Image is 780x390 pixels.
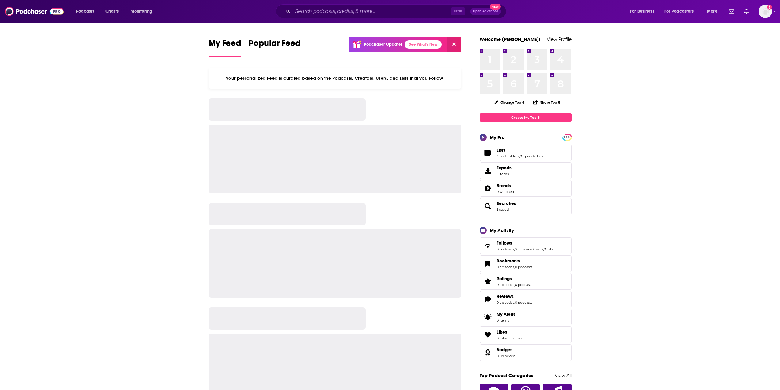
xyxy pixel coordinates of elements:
[482,241,494,250] a: Follows
[482,184,494,193] a: Brands
[497,190,514,194] a: 0 watched
[515,247,531,251] a: 0 creators
[497,240,553,246] a: Follows
[514,247,515,251] span: ,
[533,96,561,108] button: Share Top 8
[293,6,451,16] input: Search podcasts, credits, & more...
[563,135,571,140] span: PRO
[480,113,572,122] a: Create My Top 8
[497,329,522,335] a: Likes
[664,7,694,16] span: For Podcasters
[482,295,494,303] a: Reviews
[767,5,772,10] svg: Add a profile image
[451,7,465,15] span: Ctrl K
[482,277,494,286] a: Ratings
[76,7,94,16] span: Podcasts
[497,329,507,335] span: Likes
[497,183,511,188] span: Brands
[497,311,516,317] span: My Alerts
[515,300,532,305] a: 0 podcasts
[497,183,514,188] a: Brands
[249,38,301,52] span: Popular Feed
[759,5,772,18] img: User Profile
[497,265,514,269] a: 0 episodes
[282,4,512,18] div: Search podcasts, credits, & more...
[482,202,494,210] a: Searches
[497,201,516,206] a: Searches
[497,283,514,287] a: 0 episodes
[490,227,514,233] div: My Activity
[5,6,64,17] img: Podchaser - Follow, Share and Rate Podcasts
[506,336,522,340] a: 0 reviews
[497,147,543,153] a: Lists
[759,5,772,18] button: Show profile menu
[497,207,509,212] a: 3 saved
[480,237,572,254] span: Follows
[482,313,494,321] span: My Alerts
[101,6,122,16] a: Charts
[209,68,462,89] div: Your personalized Feed is curated based on the Podcasts, Creators, Users, and Lists that you Follow.
[480,344,572,361] span: Badges
[473,10,498,13] span: Open Advanced
[515,265,532,269] a: 0 podcasts
[480,180,572,197] span: Brands
[497,258,520,264] span: Bookmarks
[520,154,543,158] a: 0 episode lists
[131,7,152,16] span: Monitoring
[482,330,494,339] a: Likes
[497,240,512,246] span: Follows
[480,162,572,179] a: Exports
[759,5,772,18] span: Logged in as kim.ho
[497,276,532,281] a: Ratings
[209,38,241,57] a: My Feed
[543,247,544,251] span: ,
[506,336,506,340] span: ,
[364,42,402,47] p: Podchaser Update!
[707,7,717,16] span: More
[105,7,119,16] span: Charts
[480,198,572,214] span: Searches
[480,326,572,343] span: Likes
[626,6,662,16] button: open menu
[497,347,515,353] a: Badges
[497,318,516,322] span: 0 items
[544,247,553,251] a: 0 lists
[497,172,512,176] span: 5 items
[480,309,572,325] a: My Alerts
[630,7,654,16] span: For Business
[531,247,531,251] span: ,
[726,6,737,17] a: Show notifications dropdown
[470,8,501,15] button: Open AdvancedNew
[490,98,528,106] button: Change Top 8
[405,40,442,49] a: See What's New
[703,6,725,16] button: open menu
[531,247,543,251] a: 0 users
[249,38,301,57] a: Popular Feed
[497,247,514,251] a: 0 podcasts
[497,165,512,171] span: Exports
[519,154,520,158] span: ,
[482,259,494,268] a: Bookmarks
[482,149,494,157] a: Lists
[547,36,572,42] a: View Profile
[563,135,571,139] a: PRO
[497,294,532,299] a: Reviews
[490,134,505,140] div: My Pro
[497,276,512,281] span: Ratings
[497,147,505,153] span: Lists
[555,373,572,378] a: View All
[209,38,241,52] span: My Feed
[480,273,572,290] span: Ratings
[490,4,501,10] span: New
[497,258,532,264] a: Bookmarks
[497,294,514,299] span: Reviews
[480,291,572,307] span: Reviews
[480,255,572,272] span: Bookmarks
[72,6,102,16] button: open menu
[497,154,519,158] a: 3 podcast lists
